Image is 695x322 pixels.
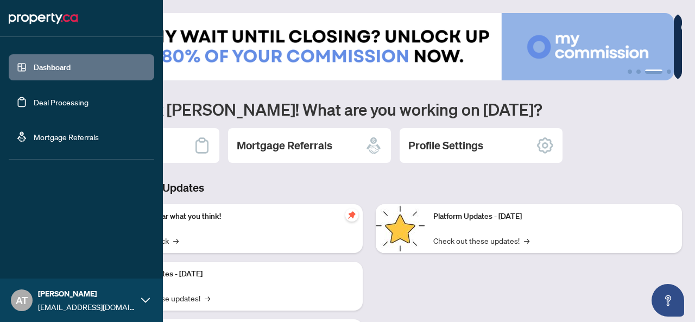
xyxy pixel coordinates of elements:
button: 4 [667,70,671,74]
span: [PERSON_NAME] [38,288,136,300]
img: logo [9,10,78,27]
p: We want to hear what you think! [114,211,354,223]
button: 2 [636,70,641,74]
img: Platform Updates - June 23, 2025 [376,204,425,253]
span: AT [16,293,28,308]
a: Dashboard [34,62,71,72]
a: Mortgage Referrals [34,132,99,142]
p: Platform Updates - [DATE] [114,268,354,280]
span: → [173,235,179,247]
span: → [524,235,529,247]
span: [EMAIL_ADDRESS][DOMAIN_NAME] [38,301,136,313]
span: pushpin [345,209,358,222]
h2: Profile Settings [408,138,483,153]
img: Slide 2 [56,13,674,80]
a: Check out these updates!→ [433,235,529,247]
h2: Mortgage Referrals [237,138,332,153]
a: Deal Processing [34,97,89,107]
h3: Brokerage & Industry Updates [56,180,682,195]
p: Platform Updates - [DATE] [433,211,673,223]
button: Open asap [652,284,684,317]
button: 3 [645,70,662,74]
span: → [205,292,210,304]
button: 1 [628,70,632,74]
h1: Welcome back [PERSON_NAME]! What are you working on [DATE]? [56,99,682,119]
